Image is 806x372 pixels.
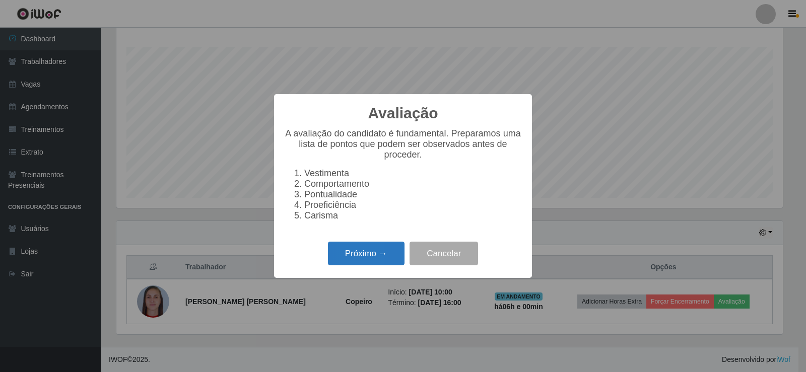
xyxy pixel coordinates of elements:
button: Próximo → [328,242,405,265]
p: A avaliação do candidato é fundamental. Preparamos uma lista de pontos que podem ser observados a... [284,128,522,160]
li: Vestimenta [304,168,522,179]
li: Comportamento [304,179,522,189]
li: Carisma [304,210,522,221]
button: Cancelar [410,242,478,265]
h2: Avaliação [368,104,438,122]
li: Proeficiência [304,200,522,210]
li: Pontualidade [304,189,522,200]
